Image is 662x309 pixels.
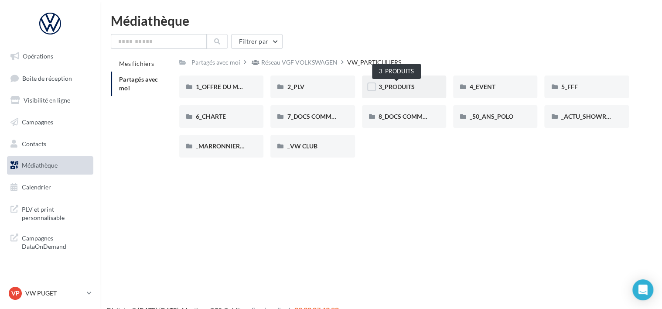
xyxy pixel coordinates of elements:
[379,83,415,90] span: 3_PRODUITS
[196,83,248,90] span: 1_OFFRE DU MOIS
[5,229,95,254] a: Campagnes DataOnDemand
[22,161,58,169] span: Médiathèque
[5,47,95,65] a: Opérations
[379,113,456,120] span: 8_DOCS COMMUNICATION
[5,200,95,226] a: PLV et print personnalisable
[372,64,421,79] div: 3_PRODUITS
[196,142,253,150] span: _MARRONNIERS_25
[287,83,304,90] span: 2_PLV
[22,118,53,126] span: Campagnes
[287,142,317,150] span: _VW CLUB
[470,113,513,120] span: _50_ANS_POLO
[470,83,495,90] span: 4_EVENT
[22,74,72,82] span: Boîte de réception
[561,113,621,120] span: _ACTU_SHOWROOM
[23,52,53,60] span: Opérations
[5,178,95,196] a: Calendrier
[119,60,154,67] span: Mes fichiers
[5,156,95,175] a: Médiathèque
[5,113,95,131] a: Campagnes
[111,14,652,27] div: Médiathèque
[25,289,83,298] p: VW PUGET
[347,58,401,67] div: VW_PARTICULIERS
[22,203,90,222] span: PLV et print personnalisable
[7,285,93,302] a: VP VW PUGET
[196,113,226,120] span: 6_CHARTE
[287,113,357,120] span: 7_DOCS COMMERCIAUX
[119,76,158,92] span: Partagés avec moi
[5,91,95,110] a: Visibilité en ligne
[22,140,46,147] span: Contacts
[11,289,20,298] span: VP
[561,83,577,90] span: 5_FFF
[22,183,51,191] span: Calendrier
[261,58,338,67] div: Réseau VGF VOLKSWAGEN
[231,34,283,49] button: Filtrer par
[191,58,240,67] div: Partagés avec moi
[24,96,70,104] span: Visibilité en ligne
[22,232,90,251] span: Campagnes DataOnDemand
[5,69,95,88] a: Boîte de réception
[5,135,95,153] a: Contacts
[632,279,653,300] div: Open Intercom Messenger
